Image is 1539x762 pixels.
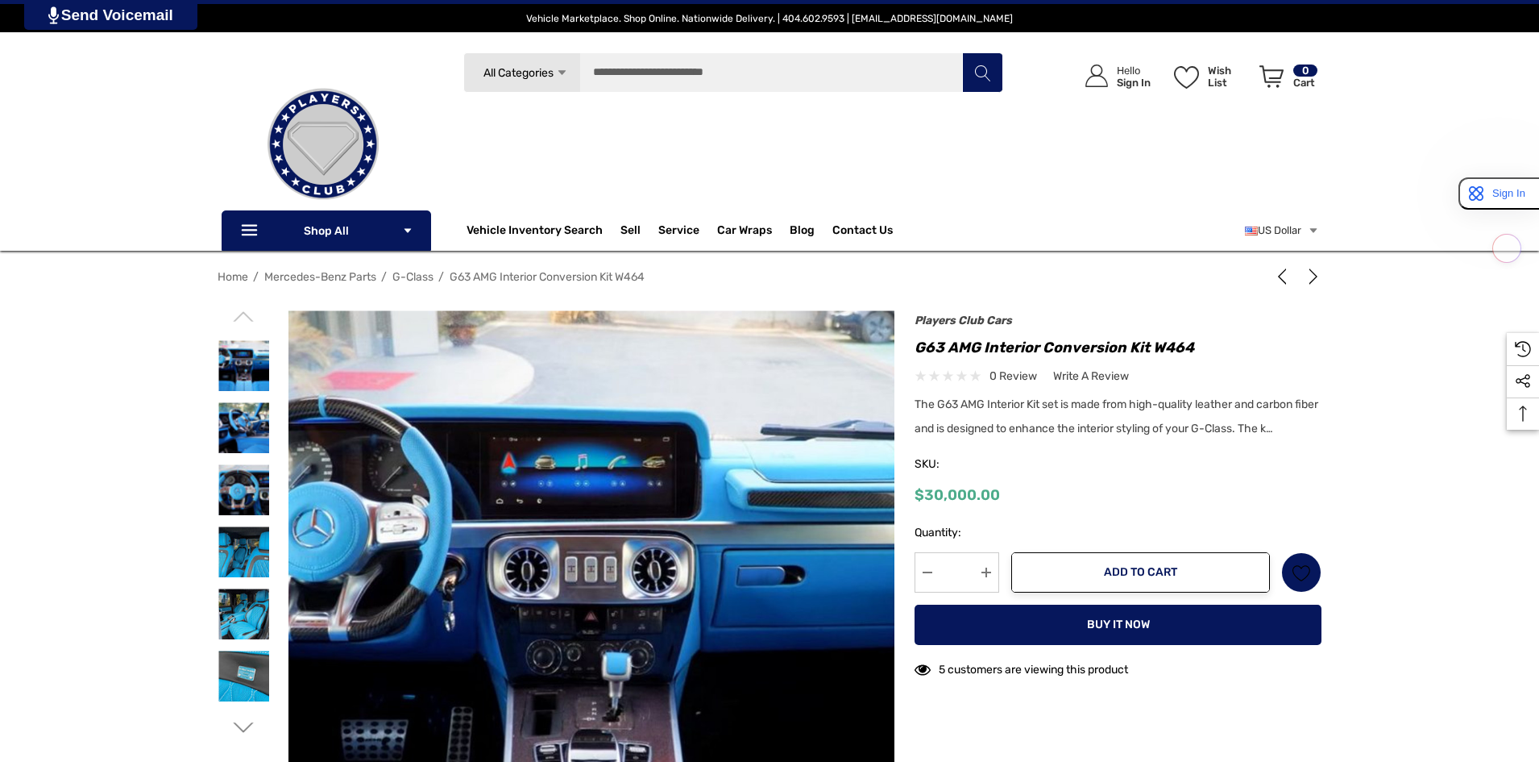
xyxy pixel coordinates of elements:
span: Sell [620,223,641,241]
img: Mercedes G Wagon Interior Kit [218,340,269,391]
a: USD [1245,214,1319,247]
p: Hello [1117,65,1151,77]
button: Search [962,52,1002,93]
a: Vehicle Inventory Search [467,223,603,241]
svg: Review Your Cart [1259,65,1284,88]
a: Sell [620,214,658,247]
a: G63 AMG Interior Conversion Kit W464 [450,270,645,284]
svg: Social Media [1515,373,1531,389]
span: All Categories [483,66,553,80]
span: The G63 AMG Interior Kit set is made from high-quality leather and carbon fiber and is designed t... [915,398,1318,435]
a: Players Club Cars [915,314,1012,327]
img: Mercedes G Wagon Interior Kit [218,402,269,453]
a: Car Wraps [717,214,790,247]
button: Add to Cart [1011,552,1270,593]
a: All Categories Icon Arrow Down Icon Arrow Up [463,52,580,93]
span: $30,000.00 [915,486,1000,504]
a: Sign in [1067,48,1159,104]
div: 5 customers are viewing this product [915,655,1128,680]
a: Previous [1274,269,1296,285]
span: SKU: [915,453,995,476]
span: 0 review [989,366,1037,386]
p: Cart [1293,77,1317,89]
p: Sign In [1117,77,1151,89]
a: Next [1299,269,1321,285]
svg: Icon Arrow Down [556,67,568,79]
img: Mercedes G Wagon Interior Kit [218,527,269,577]
img: Mercedes G Wagon Interior Kit [218,464,269,515]
img: Players Club | Cars For Sale [243,64,404,225]
a: Contact Us [832,223,893,241]
button: Buy it now [915,605,1321,645]
span: Vehicle Marketplace. Shop Online. Nationwide Delivery. | 404.602.9593 | [EMAIL_ADDRESS][DOMAIN_NAME] [526,13,1013,24]
nav: Breadcrumb [218,263,1321,291]
a: Service [658,223,699,241]
a: Write a Review [1053,366,1129,386]
img: Mercedes G Wagon Interior Kit [218,651,269,702]
svg: Top [1507,406,1539,422]
h1: G63 AMG Interior Conversion Kit W464 [915,335,1321,360]
p: Shop All [222,210,431,251]
svg: Wish List [1174,66,1199,89]
a: G-Class [392,270,433,284]
img: Mercedes G Wagon Interior Kit [218,589,269,639]
svg: Go to slide 2 of 8 [234,718,254,738]
label: Quantity: [915,523,999,543]
a: Wish List Wish List [1167,48,1252,104]
p: Wish List [1208,65,1251,89]
span: Write a Review [1053,369,1129,384]
a: Cart with 0 items [1252,48,1319,111]
img: PjwhLS0gR2VuZXJhdG9yOiBHcmF2aXQuaW8gLS0+PHN2ZyB4bWxucz0iaHR0cDovL3d3dy53My5vcmcvMjAwMC9zdmciIHhtb... [48,6,59,24]
a: Wish List [1281,552,1321,593]
svg: Wish List [1292,564,1311,582]
span: Car Wraps [717,223,772,241]
svg: Icon Line [239,222,263,240]
svg: Recently Viewed [1515,341,1531,357]
svg: Icon Arrow Down [402,225,413,236]
svg: Go to slide 8 of 8 [234,306,254,327]
a: Mercedes-Benz Parts [264,270,376,284]
a: Home [218,270,248,284]
svg: Icon User Account [1085,65,1108,87]
p: 0 [1293,65,1317,77]
a: Blog [790,223,815,241]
